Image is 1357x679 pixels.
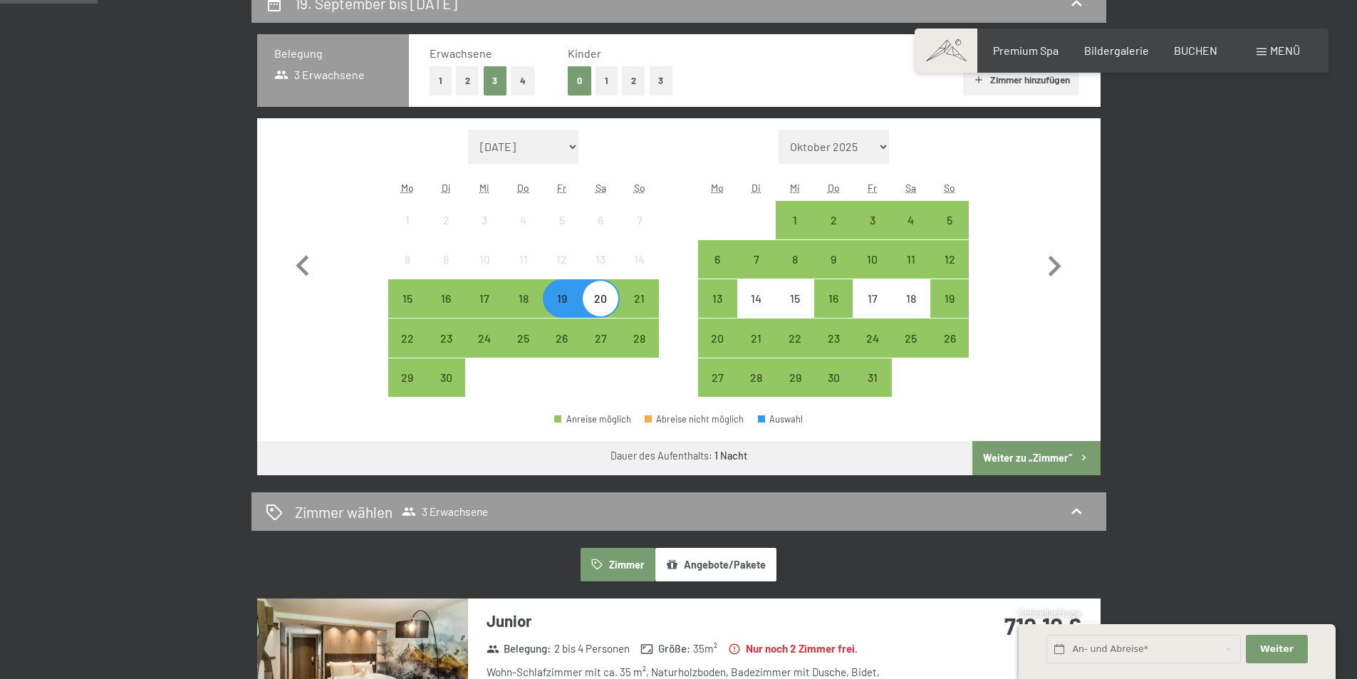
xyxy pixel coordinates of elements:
div: 28 [739,372,774,408]
div: 25 [893,333,929,368]
div: Sat Sep 13 2025 [581,240,620,279]
div: Anreise nicht möglich [465,240,504,279]
div: Thu Oct 23 2025 [814,318,853,357]
div: Anreise möglich [814,201,853,239]
a: BUCHEN [1174,43,1217,57]
div: Sat Oct 25 2025 [892,318,930,357]
div: Auswahl [758,415,804,424]
div: 7 [739,254,774,289]
div: 19 [544,293,580,328]
div: Wed Sep 03 2025 [465,201,504,239]
a: Bildergalerie [1084,43,1149,57]
div: Anreise nicht möglich [543,201,581,239]
div: Anreise möglich [620,279,658,318]
div: Anreise möglich [465,318,504,357]
span: 3 Erwachsene [274,67,365,83]
button: Nächster Monat [1034,130,1075,398]
div: Anreise möglich [698,318,737,357]
div: 8 [777,254,813,289]
div: Anreise nicht möglich [465,201,504,239]
div: Anreise möglich [930,279,969,318]
div: Thu Oct 30 2025 [814,358,853,397]
div: Wed Sep 24 2025 [465,318,504,357]
span: Schnellanfrage [1019,608,1081,619]
div: Sun Sep 14 2025 [620,240,658,279]
abbr: Sonntag [944,182,955,194]
div: 5 [932,214,967,250]
div: Anreise nicht möglich [620,201,658,239]
span: Weiter [1260,643,1294,655]
div: 4 [893,214,929,250]
a: Premium Spa [993,43,1059,57]
div: Fri Sep 26 2025 [543,318,581,357]
div: Anreise nicht möglich [892,279,930,318]
div: Sat Oct 11 2025 [892,240,930,279]
abbr: Dienstag [752,182,761,194]
div: Tue Sep 09 2025 [427,240,465,279]
div: Sun Sep 07 2025 [620,201,658,239]
div: 13 [700,293,735,328]
div: 23 [428,333,464,368]
div: Anreise möglich [853,318,891,357]
div: 24 [854,333,890,368]
div: 19 [932,293,967,328]
div: Tue Sep 02 2025 [427,201,465,239]
div: 17 [467,293,502,328]
div: Anreise möglich [930,318,969,357]
div: Fri Sep 19 2025 [543,279,581,318]
div: Mon Sep 15 2025 [388,279,427,318]
div: 14 [621,254,657,289]
abbr: Samstag [596,182,606,194]
div: Anreise nicht möglich [427,240,465,279]
div: 12 [932,254,967,289]
div: Anreise nicht möglich [543,240,581,279]
h3: Belegung [274,46,392,61]
div: Anreise nicht möglich [776,279,814,318]
div: 21 [621,293,657,328]
div: 29 [390,372,425,408]
strong: Nur noch 2 Zimmer frei. [728,641,858,656]
span: Erwachsene [430,46,492,60]
div: Thu Oct 09 2025 [814,240,853,279]
abbr: Montag [401,182,414,194]
div: 28 [621,333,657,368]
div: 31 [854,372,890,408]
abbr: Montag [711,182,724,194]
abbr: Samstag [905,182,916,194]
div: Anreise möglich [930,201,969,239]
div: Mon Sep 08 2025 [388,240,427,279]
div: Wed Oct 15 2025 [776,279,814,318]
div: Anreise nicht möglich [504,201,543,239]
div: Tue Oct 21 2025 [737,318,776,357]
div: Anreise möglich [892,201,930,239]
div: 5 [544,214,580,250]
div: Wed Oct 08 2025 [776,240,814,279]
div: 16 [816,293,851,328]
div: 23 [816,333,851,368]
div: Fri Oct 24 2025 [853,318,891,357]
b: 1 Nacht [714,450,747,462]
div: 20 [583,293,618,328]
button: 3 [484,66,507,95]
div: Anreise möglich [892,318,930,357]
div: Anreise möglich [737,358,776,397]
div: Anreise möglich [465,279,504,318]
div: Anreise nicht möglich [581,201,620,239]
div: Mon Oct 13 2025 [698,279,737,318]
div: Thu Sep 11 2025 [504,240,543,279]
button: Zimmer [581,548,655,581]
div: Tue Oct 28 2025 [737,358,776,397]
div: 2 [428,214,464,250]
abbr: Dienstag [442,182,451,194]
div: Tue Sep 23 2025 [427,318,465,357]
div: Sun Oct 05 2025 [930,201,969,239]
div: Anreise möglich [737,318,776,357]
div: 14 [739,293,774,328]
h2: Zimmer wählen [295,502,392,522]
div: 12 [544,254,580,289]
div: Anreise nicht möglich [427,201,465,239]
div: Mon Sep 29 2025 [388,358,427,397]
div: 10 [854,254,890,289]
div: 8 [390,254,425,289]
div: Mon Sep 22 2025 [388,318,427,357]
